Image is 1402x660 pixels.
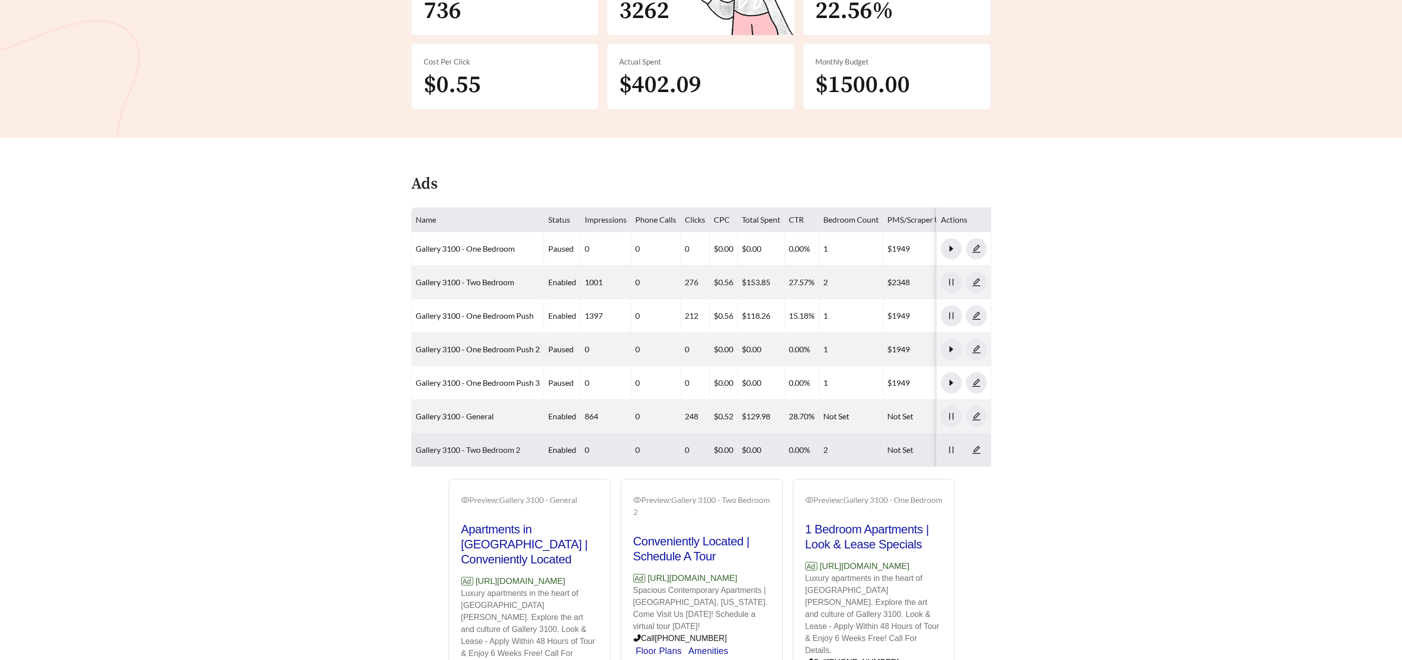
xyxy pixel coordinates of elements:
a: edit [966,311,987,320]
span: paused [548,378,574,387]
span: pause [941,311,961,320]
span: $402.09 [619,70,701,100]
th: Name [412,208,544,232]
td: 0.00% [785,232,819,266]
td: 0 [681,333,710,366]
td: $0.00 [710,433,738,467]
span: enabled [548,445,576,454]
span: paused [548,244,574,253]
td: 2 [819,266,883,299]
a: Gallery 3100 - Two Bedroom 2 [416,445,520,454]
p: [URL][DOMAIN_NAME] [633,572,770,585]
td: 0 [631,333,681,366]
th: Clicks [681,208,710,232]
th: Bedroom Count [819,208,883,232]
td: 1 [819,366,883,400]
td: Not Set [819,400,883,433]
th: Actions [937,208,991,232]
button: caret-right [941,339,962,360]
div: Preview: Gallery 3100 - General [461,494,598,506]
td: 1001 [581,266,631,299]
span: edit [966,244,986,253]
th: Total Spent [738,208,785,232]
button: pause [941,439,962,460]
span: edit [966,412,986,421]
td: 0 [631,366,681,400]
td: 0.00% [785,433,819,467]
a: edit [966,244,987,253]
div: Actual Spent [619,56,782,68]
td: 0 [581,433,631,467]
span: eye [461,496,469,504]
button: edit [966,238,987,259]
td: 1 [819,299,883,333]
td: 0 [631,400,681,433]
td: 0 [681,433,710,467]
td: 212 [681,299,710,333]
span: Ad [461,577,473,585]
span: caret-right [941,345,961,354]
td: $1949 [883,299,973,333]
a: edit [966,445,987,454]
td: 15.18% [785,299,819,333]
td: 248 [681,400,710,433]
td: 0 [581,232,631,266]
p: Spacious Contemporary Apartments | [GEOGRAPHIC_DATA], [US_STATE]. Come Visit Us [DATE]! Schedule ... [633,584,770,632]
a: edit [966,378,987,387]
button: caret-right [941,238,962,259]
a: Floor Plans [636,646,682,656]
td: 1 [819,333,883,366]
button: edit [966,372,987,393]
td: 0 [581,333,631,366]
th: PMS/Scraper Unit Price [883,208,973,232]
td: 0 [631,232,681,266]
a: edit [966,411,987,421]
button: caret-right [941,372,962,393]
div: Monthly Budget [815,56,978,68]
span: edit [966,278,986,287]
span: phone [633,634,641,642]
td: 1 [819,232,883,266]
button: pause [941,305,962,326]
td: $0.00 [710,333,738,366]
h2: Conveniently Located | Schedule A Tour [633,534,770,564]
span: edit [966,445,986,454]
span: $0.55 [424,70,481,100]
td: $1949 [883,232,973,266]
span: paused [548,344,574,354]
td: $0.00 [738,433,785,467]
td: 28.70% [785,400,819,433]
td: $2348 [883,266,973,299]
h2: 1 Bedroom Apartments | Look & Lease Specials [805,522,942,552]
td: 0 [631,433,681,467]
td: 2 [819,433,883,467]
td: $118.26 [738,299,785,333]
td: 0 [581,366,631,400]
td: $0.00 [738,232,785,266]
td: $1949 [883,366,973,400]
td: 0 [631,299,681,333]
td: 276 [681,266,710,299]
a: Gallery 3100 - One Bedroom Push 2 [416,344,540,354]
button: edit [966,272,987,293]
span: enabled [548,411,576,421]
td: Not Set [883,400,973,433]
div: Cost Per Click [424,56,587,68]
span: CPC [714,215,730,224]
span: pause [941,278,961,287]
span: eye [805,496,813,504]
td: $0.00 [738,333,785,366]
p: Call [PHONE_NUMBER] [633,632,770,644]
button: edit [966,439,987,460]
a: Gallery 3100 - One Bedroom Push [416,311,534,320]
button: edit [966,406,987,427]
td: $0.52 [710,400,738,433]
span: pause [941,445,961,454]
span: CTR [789,215,804,224]
button: edit [966,305,987,326]
th: Phone Calls [631,208,681,232]
button: pause [941,272,962,293]
a: Gallery 3100 - Two Bedroom [416,277,514,287]
span: Ad [805,562,817,570]
a: Gallery 3100 - One Bedroom [416,244,515,253]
